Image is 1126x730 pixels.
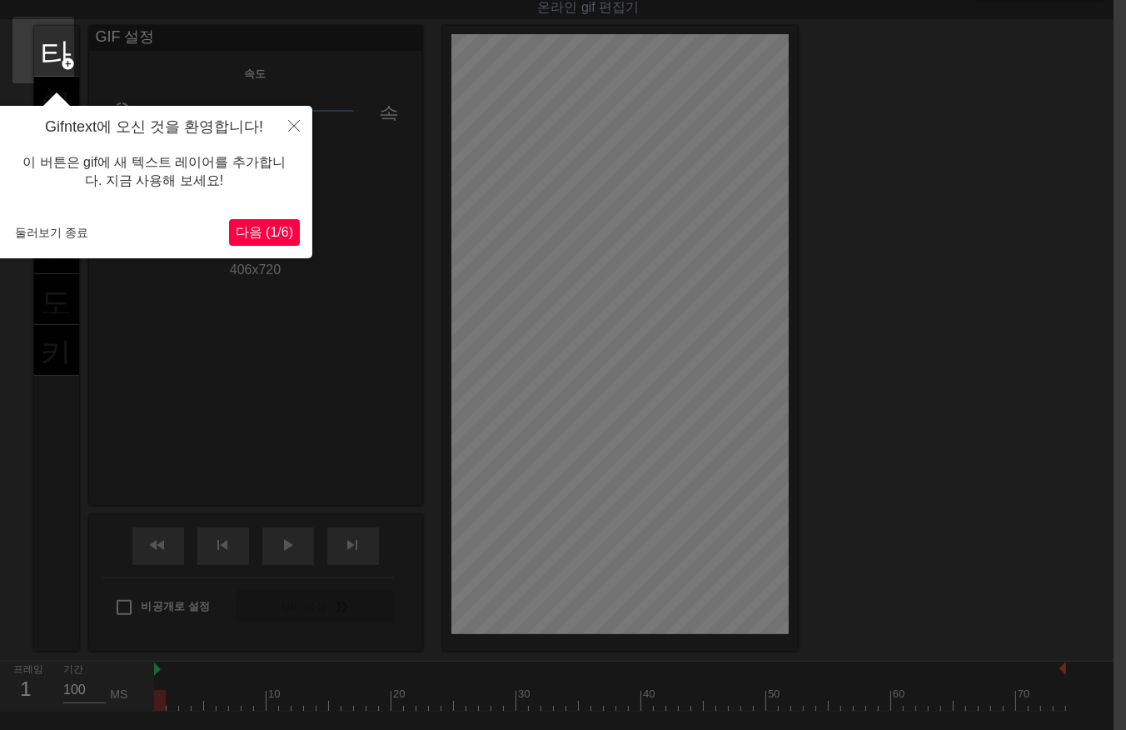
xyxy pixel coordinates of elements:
div: 이 버튼은 gif에 새 텍스트 레이어를 추가합니다. 지금 사용해 보세요! [8,137,300,207]
button: 다음 [229,219,300,246]
button: 둘러보기 종료 [8,220,95,245]
button: 닫다 [276,106,312,144]
h4: Gifntext에 오신 것을 환영합니다! [8,118,300,137]
span: 다음 (1/6) [236,225,293,239]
